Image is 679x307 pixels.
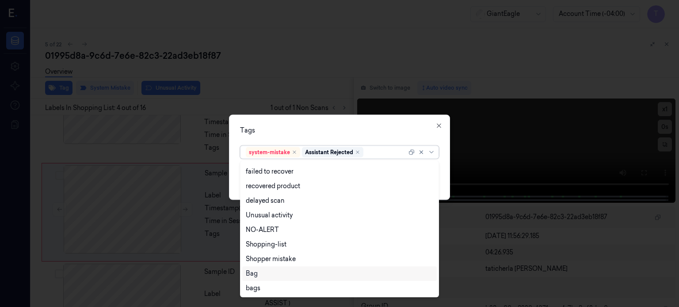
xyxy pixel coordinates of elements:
div: Bag [246,269,258,278]
div: Remove ,system-mistake [292,149,297,155]
div: NO-ALERT [246,225,279,235]
div: Shopper mistake [246,254,296,264]
div: bags [246,284,260,293]
div: failed to recover [246,167,294,176]
div: system-mistake [249,148,290,156]
div: delayed scan [246,196,285,205]
div: recovered product [246,182,300,191]
div: Remove ,Assistant Rejected [355,149,360,155]
div: Assistant Rejected [305,148,353,156]
div: Unusual activity [246,211,293,220]
div: Shopping-list [246,240,286,249]
div: Tags [240,125,439,135]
